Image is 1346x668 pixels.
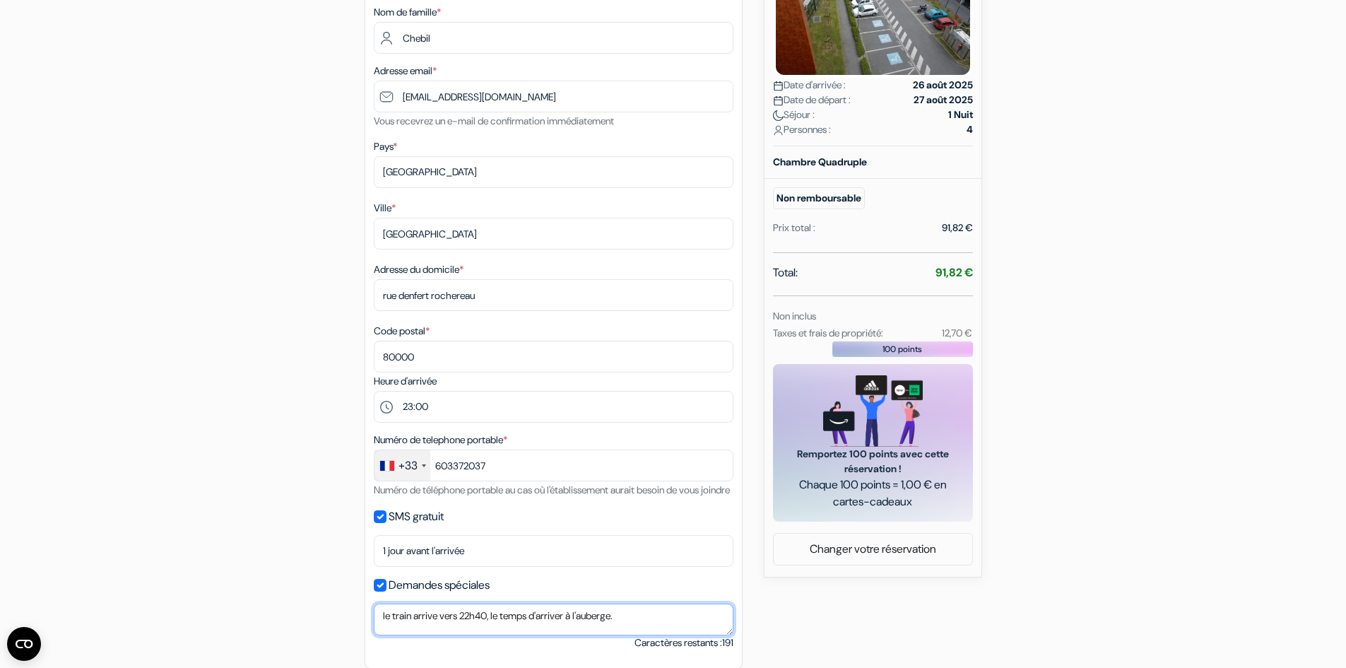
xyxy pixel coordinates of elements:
label: Pays [374,139,397,154]
strong: 27 août 2025 [914,93,973,107]
img: moon.svg [773,110,784,121]
a: Changer votre réservation [774,536,972,563]
span: Séjour : [773,107,815,122]
strong: 1 Nuit [948,107,973,122]
strong: 4 [967,122,973,137]
img: gift_card_hero_new.png [823,375,923,447]
strong: 26 août 2025 [913,78,973,93]
label: Heure d'arrivée [374,374,437,389]
span: Date de départ : [773,93,851,107]
small: Non remboursable [773,187,865,209]
small: 12,70 € [942,327,972,339]
small: Caractères restants : [634,635,733,650]
div: Prix total : [773,221,815,235]
b: Chambre Quadruple [773,156,867,168]
small: Numéro de téléphone portable au cas où l'établissement aurait besoin de vous joindre [374,484,730,496]
input: Entrer adresse e-mail [374,81,733,112]
small: Non inclus [773,310,816,322]
span: Remportez 100 points avec cette réservation ! [790,447,956,476]
div: France: +33 [374,450,430,481]
label: Demandes spéciales [389,575,490,595]
span: Chaque 100 points = 1,00 € en cartes-cadeaux [790,476,956,510]
span: Date d'arrivée : [773,78,846,93]
span: Total: [773,264,798,281]
img: calendar.svg [773,95,784,106]
input: 6 12 34 56 78 [374,450,733,481]
div: 91,82 € [942,221,973,235]
button: Ouvrir le widget CMP [7,627,41,661]
span: 100 points [882,343,922,356]
label: Ville [374,201,396,216]
span: Personnes : [773,122,831,137]
img: calendar.svg [773,81,784,91]
small: Taxes et frais de propriété: [773,327,883,339]
input: Entrer le nom de famille [374,22,733,54]
div: +33 [399,457,418,474]
label: Adresse email [374,64,437,78]
label: Adresse du domicile [374,262,464,277]
span: 191 [722,636,733,649]
img: user_icon.svg [773,125,784,136]
strong: 91,82 € [935,265,973,280]
label: Code postal [374,324,430,339]
label: Numéro de telephone portable [374,433,507,447]
label: Nom de famille [374,5,441,20]
small: Vous recevrez un e-mail de confirmation immédiatement [374,115,614,127]
label: SMS gratuit [389,507,444,527]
